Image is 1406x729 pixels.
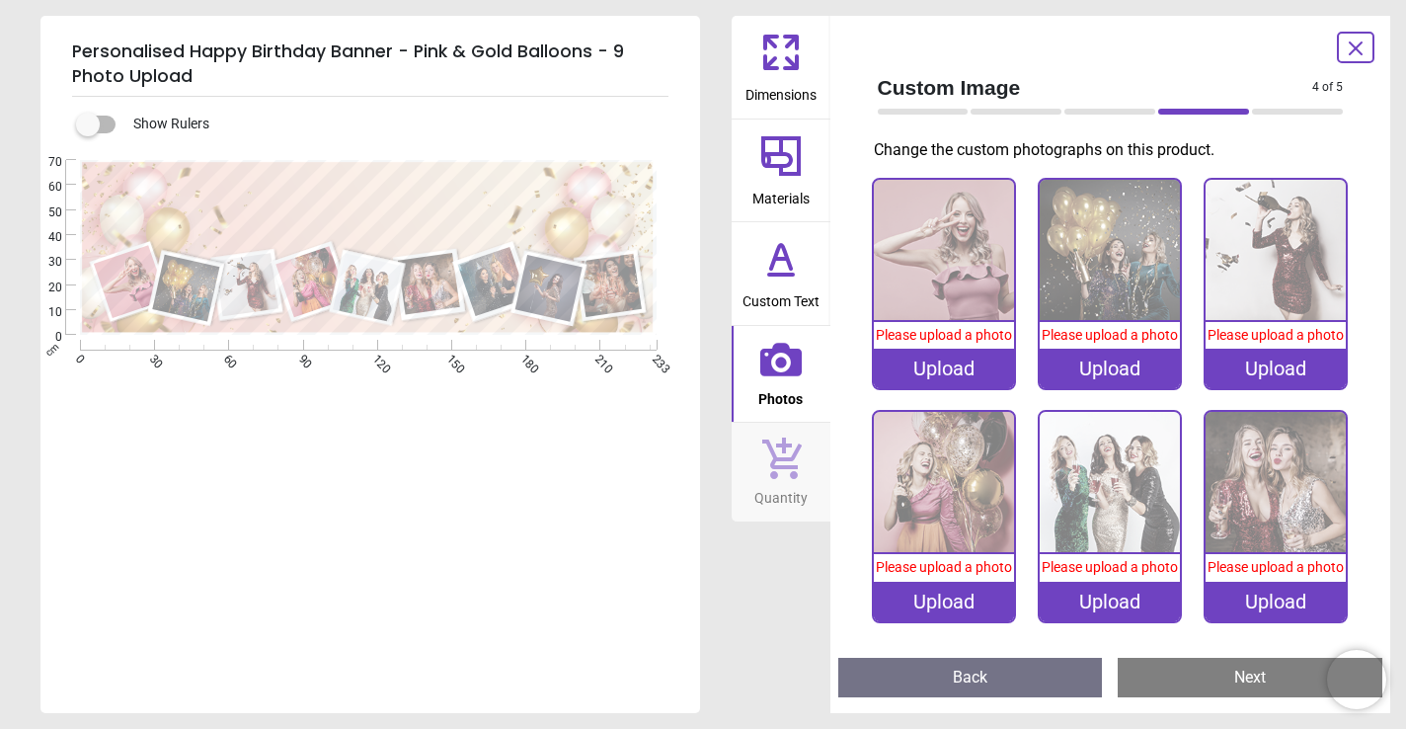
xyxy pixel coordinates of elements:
[25,179,62,196] span: 60
[25,229,62,246] span: 40
[294,352,307,364] span: 90
[25,204,62,221] span: 50
[145,352,158,364] span: 30
[758,380,803,410] span: Photos
[1042,559,1178,575] span: Please upload a photo
[732,120,830,222] button: Materials
[1206,349,1346,388] div: Upload
[88,113,700,136] div: Show Rulers
[732,222,830,325] button: Custom Text
[732,423,830,522] button: Quantity
[752,180,810,209] span: Materials
[219,352,232,364] span: 60
[648,352,661,364] span: 233
[876,327,1012,343] span: Please upload a photo
[874,349,1014,388] div: Upload
[72,32,668,97] h5: Personalised Happy Birthday Banner - Pink & Gold Balloons - 9 Photo Upload
[25,280,62,296] span: 20
[516,352,529,364] span: 180
[1040,582,1180,621] div: Upload
[745,76,817,106] span: Dimensions
[1208,559,1344,575] span: Please upload a photo
[25,304,62,321] span: 10
[43,341,61,359] span: cm
[25,154,62,171] span: 70
[442,352,455,364] span: 150
[368,352,381,364] span: 120
[732,16,830,119] button: Dimensions
[25,254,62,271] span: 30
[732,326,830,423] button: Photos
[1206,582,1346,621] div: Upload
[754,479,808,509] span: Quantity
[25,329,62,346] span: 0
[878,73,1313,102] span: Custom Image
[874,582,1014,621] div: Upload
[1118,658,1382,697] button: Next
[1208,327,1344,343] span: Please upload a photo
[591,352,604,364] span: 210
[742,283,820,312] span: Custom Text
[838,658,1103,697] button: Back
[71,352,84,364] span: 0
[876,559,1012,575] span: Please upload a photo
[874,139,1360,161] p: Change the custom photographs on this product.
[1327,650,1386,709] iframe: Brevo live chat
[1312,79,1343,96] span: 4 of 5
[1040,349,1180,388] div: Upload
[1042,327,1178,343] span: Please upload a photo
